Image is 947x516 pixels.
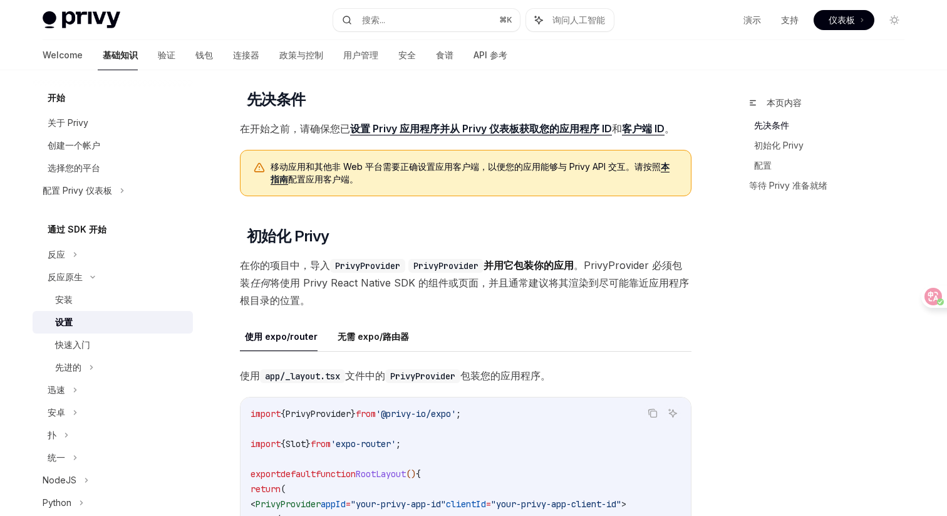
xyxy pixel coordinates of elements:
font: 反应原生 [48,271,83,282]
span: return [251,483,281,495]
font: 迅速 [48,384,65,395]
button: 使用 expo/router [240,322,318,351]
font: 使用 expo/router [245,331,318,342]
span: ⌘ K [499,15,512,25]
font: API 参考 [473,50,507,60]
span: PrivyProvider [256,498,321,510]
a: 设置 Privy 应用程序并从 Privy 仪表板获取您的应用程序 ID [350,122,612,135]
font: 使用 文件中的 包装您的应用程序。 [240,369,551,382]
a: Welcome [43,40,83,70]
font: 创建一个帐户 [48,140,100,150]
font: 基础知识 [103,50,138,60]
font: 安卓 [48,407,65,418]
button: 搜索...⌘K [333,9,520,31]
a: 安全 [393,40,416,70]
span: default [281,468,316,480]
font: 政策与控制 [279,50,323,60]
span: { [281,408,286,419]
span: import [251,408,281,419]
a: API 参考 [468,40,507,70]
font: 选择您的平台 [48,162,100,173]
font: 用户管理 [343,50,378,60]
a: 仪表板 [814,10,874,30]
font: 扑 [48,429,56,440]
a: 演示 [738,14,761,26]
a: 验证 [153,40,175,70]
font: 开始 [48,92,65,103]
a: 连接器 [228,40,259,70]
code: PrivyProvider [330,259,405,273]
font: 等待 Privy 准备就绪 [749,180,827,191]
span: = [486,498,491,510]
span: 'expo-router' [331,438,396,450]
span: RootLayout [356,468,406,480]
a: 等待 Privy 准备就绪 [749,176,914,196]
font: 先决条件 [754,120,789,130]
font: 关于 Privy [48,117,88,128]
font: 统一 [48,452,65,463]
span: } [306,438,311,450]
span: PrivyProvider [286,408,351,419]
a: 支持 [776,14,799,26]
a: 选择您的平台 [33,157,193,179]
span: } [351,408,356,419]
font: 询问人工智能 [652,428,697,437]
button: Copy the contents from the code block [644,405,661,421]
span: ; [456,408,461,419]
font: 快速入门 [55,339,90,350]
font: 安装 [55,294,73,305]
strong: 并用它包装你的应用 [408,259,574,271]
font: 演示 [743,14,761,25]
a: 配置 [749,155,914,176]
font: 钱包 [195,50,213,60]
span: < [251,498,256,510]
font: 反应 [48,249,65,260]
a: 初始化 Privy [749,135,914,155]
font: 设置 [55,317,73,327]
code: app/_layout.tsx [260,369,345,383]
button: Ask AI [665,405,681,421]
code: PrivyProvider [385,369,460,383]
a: 政策与控制 [274,40,323,70]
span: { [416,468,421,480]
font: 本页内容 [767,97,802,108]
a: 客户端 ID [622,122,665,135]
span: Slot [286,438,306,450]
font: 安全 [398,50,416,60]
a: 先决条件 [749,115,914,135]
a: 食谱 [431,40,453,70]
span: export [251,468,281,480]
a: 钱包 [190,40,213,70]
em: 任何 [250,276,270,289]
a: 基础知识 [98,40,138,70]
span: function [316,468,356,480]
button: 无需 expo/路由器 [333,322,409,351]
span: "your-privy-app-client-id" [491,498,621,510]
font: 在开始之前，请确保您已 和 。 [240,122,675,135]
a: 创建一个帐户 [33,134,193,157]
a: 关于 Privy [33,112,193,134]
span: from [311,438,331,450]
font: 配置 [754,160,772,171]
font: 通过 SDK 开始 [48,224,106,234]
font: 先进的 [55,362,81,372]
span: = [346,498,351,510]
span: () [406,468,416,480]
font: 仪表板 [829,14,855,25]
span: from [356,408,376,419]
font: 配置 Privy 仪表板 [43,185,112,196]
span: appId [321,498,346,510]
span: ; [396,438,401,450]
font: 在你的项目中，导入 。PrivyProvider 必须包装 将使用 Privy React Native SDK 的组件或页面，并且通常建议将其渲染到尽可能靠近应用程序根目录的位置。 [240,259,689,307]
font: 无需 expo/路由器 [338,331,409,342]
font: 验证 [158,50,175,60]
code: PrivyProvider [408,259,484,273]
span: '@privy-io/expo' [376,408,456,419]
span: ( [281,483,286,495]
button: 询问人工智能 [526,9,614,31]
font: 支持 [781,14,799,25]
font: 初始化 Privy [247,227,329,245]
font: 询问人工智能 [552,14,605,25]
span: "your-privy-app-id" [351,498,446,510]
button: Toggle dark mode [884,10,904,30]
